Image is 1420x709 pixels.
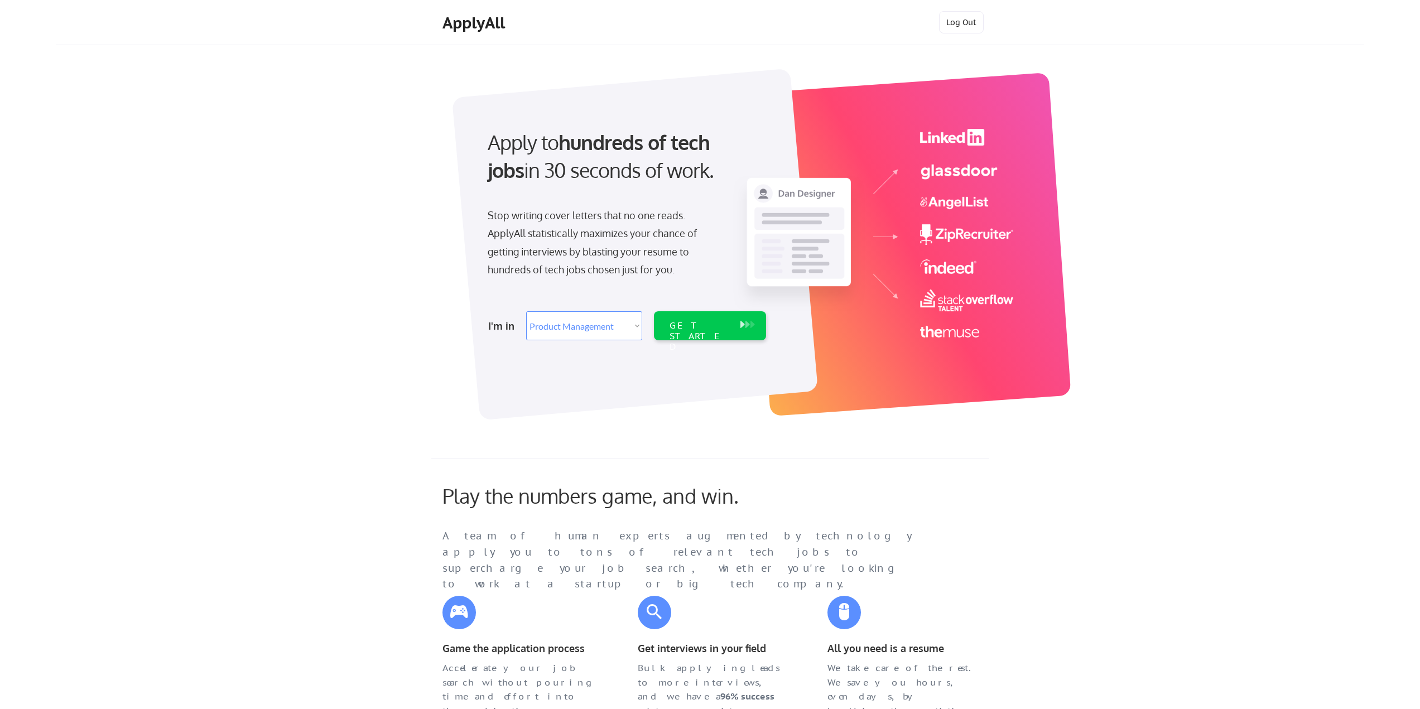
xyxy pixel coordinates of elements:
[442,484,788,508] div: Play the numbers game, and win.
[442,640,593,657] div: Game the application process
[638,640,788,657] div: Get interviews in your field
[827,640,978,657] div: All you need is a resume
[670,320,729,353] div: GET STARTED
[488,128,762,185] div: Apply to in 30 seconds of work.
[488,317,519,335] div: I'm in
[488,129,715,182] strong: hundreds of tech jobs
[442,13,508,32] div: ApplyAll
[488,206,717,279] div: Stop writing cover letters that no one reads. ApplyAll statistically maximizes your chance of get...
[442,528,933,592] div: A team of human experts augmented by technology apply you to tons of relevant tech jobs to superc...
[939,11,984,33] button: Log Out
